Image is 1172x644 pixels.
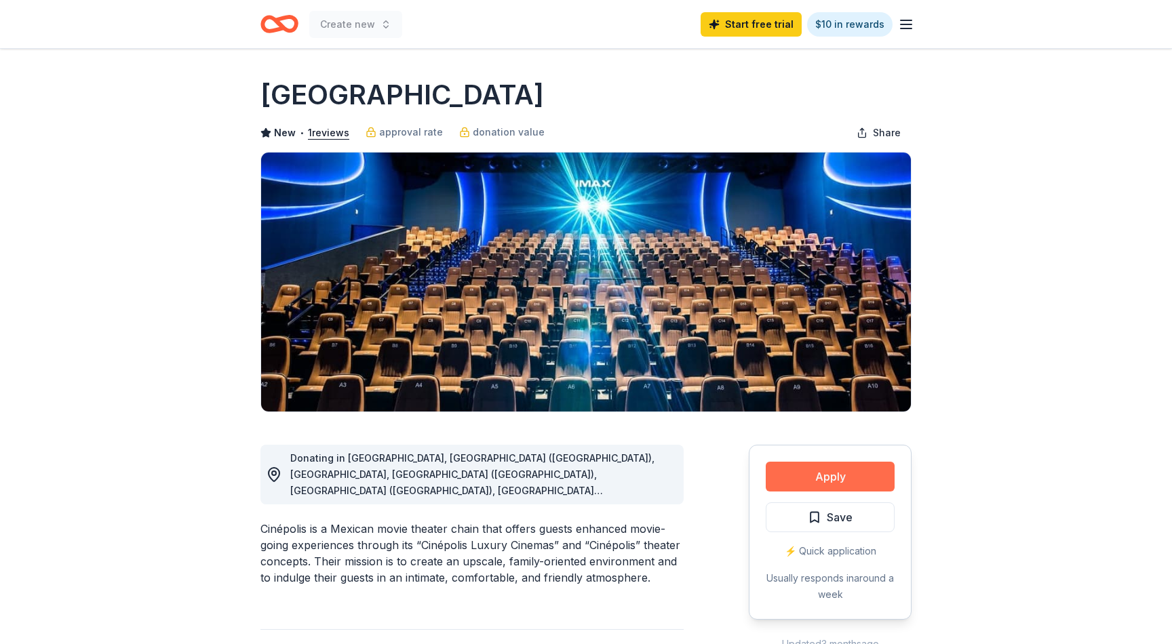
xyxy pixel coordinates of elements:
div: Usually responds in around a week [766,570,895,603]
span: Save [827,508,853,526]
button: 1reviews [308,125,349,141]
span: approval rate [379,124,443,140]
img: Image for Cinépolis [261,153,911,411]
span: Share [873,125,901,141]
span: Donating in [GEOGRAPHIC_DATA], [GEOGRAPHIC_DATA] ([GEOGRAPHIC_DATA]), [GEOGRAPHIC_DATA], [GEOGRAP... [290,452,655,529]
a: donation value [459,124,545,140]
button: Save [766,502,895,532]
span: Create new [320,16,375,33]
button: Create new [309,11,402,38]
h1: [GEOGRAPHIC_DATA] [260,76,544,114]
a: Home [260,8,298,40]
button: Share [846,119,912,146]
button: Apply [766,462,895,491]
span: • [300,127,305,138]
span: donation value [473,124,545,140]
span: New [274,125,296,141]
a: Start free trial [701,12,802,37]
a: approval rate [366,124,443,140]
a: $10 in rewards [807,12,893,37]
div: ⚡️ Quick application [766,543,895,559]
div: Cinépolis is a Mexican movie theater chain that offers guests enhanced movie-going experiences th... [260,521,684,586]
